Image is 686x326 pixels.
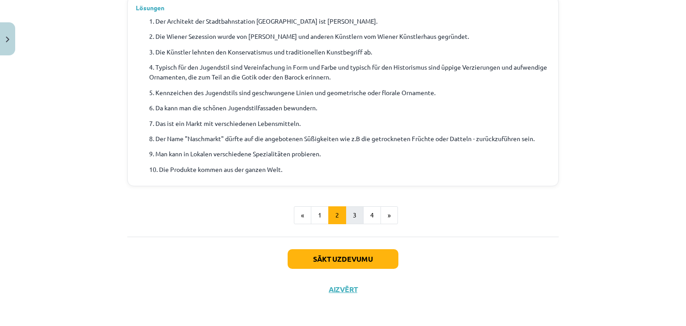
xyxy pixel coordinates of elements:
[288,249,398,269] button: Sākt uzdevumu
[149,103,550,113] p: 6. Da kann man die schönen Jugendstilfassaden bewundern.
[149,118,550,128] p: 7. Das ist ein Markt mit verschiedenen Lebensmitteln.
[149,62,550,82] p: 4. Typisch für den Jugendstil sind Vereinfachung in Form und Farbe und typisch für den Historismu...
[328,206,346,224] button: 2
[381,206,398,224] button: »
[136,3,550,13] summary: Lösungen
[311,206,329,224] button: 1
[149,164,550,174] p: 10. Die Produkte kommen aus der ganzen Welt.
[149,31,550,41] p: 2. Die Wiener Sezession wurde von [PERSON_NAME] und anderen Künstlern vom Wiener Künstlerhaus geg...
[149,47,550,57] p: 3. Die Künstler lehnten den Konservatismus und traditionellen Kunstbegriff ab.
[363,206,381,224] button: 4
[149,134,550,143] p: 8. Der Name "Naschmarkt" dürfte auf die angebotenen Süßigkeiten wie z.B die getrockneten Früchte ...
[149,88,550,97] p: 5. Kennzeichen des Jugendstils sind geschwungene Linien und geometrische oder florale Ornamente.
[326,285,360,294] button: Aizvērt
[149,16,550,26] p: 1. Der Architekt der Stadtbahnstation [GEOGRAPHIC_DATA] ist [PERSON_NAME].
[127,206,559,224] nav: Page navigation example
[346,206,364,224] button: 3
[6,37,9,42] img: icon-close-lesson-0947bae3869378f0d4975bcd49f059093ad1ed9edebbc8119c70593378902aed.svg
[136,3,164,13] span: Lösungen
[294,206,311,224] button: «
[149,149,550,159] p: 9. Man kann in Lokalen verschiedene Spezialitäten probieren.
